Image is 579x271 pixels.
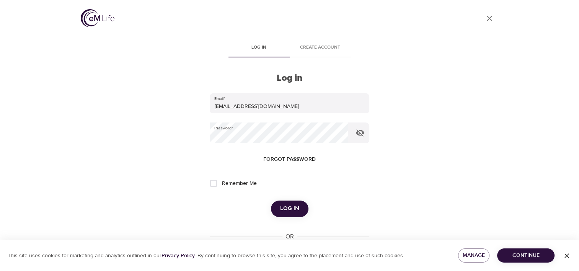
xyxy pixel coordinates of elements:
span: Log in [280,204,299,214]
span: Log in [233,44,285,52]
div: OR [282,232,297,241]
a: Privacy Policy [161,252,195,259]
a: close [480,9,499,28]
span: Create account [294,44,346,52]
span: Forgot password [263,155,316,164]
button: Log in [271,201,308,217]
span: Remember Me [222,180,256,188]
button: Forgot password [260,152,319,167]
h2: Log in [210,73,369,84]
span: Continue [503,251,548,260]
button: Manage [458,248,490,263]
span: Manage [464,251,484,260]
div: disabled tabs example [210,39,369,57]
button: Continue [497,248,555,263]
img: logo [81,9,114,27]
